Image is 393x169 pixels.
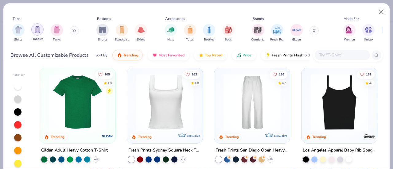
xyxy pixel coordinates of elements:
[186,37,194,42] span: Totes
[216,146,289,154] div: Fresh Prints San Diego Open Heavyweight Sweatpants
[15,26,22,33] img: Shirts Image
[138,26,145,33] img: Skirts Image
[203,24,215,42] div: filter for Bottles
[14,37,22,42] span: Shirts
[96,24,109,42] div: filter for Shorts
[363,130,375,142] img: Los Angeles Apparel logo
[187,26,193,33] img: Totes Image
[252,16,264,21] div: Brands
[99,26,106,33] img: Shorts Image
[292,37,301,42] span: Gildan
[251,24,265,42] div: filter for Comfort Colors
[101,130,114,142] img: Gildan logo
[222,24,235,42] div: filter for Bags
[272,53,303,58] span: Fresh Prints Flash
[232,50,256,60] button: Price
[13,16,21,21] div: Tops
[187,133,200,137] span: Exclusive
[268,157,272,161] span: + 10
[51,24,63,42] div: filter for Tanks
[305,52,327,59] span: 5 day delivery
[290,24,303,42] div: filter for Gildan
[222,24,235,42] button: filter button
[181,157,185,161] span: + 14
[203,24,215,42] button: filter button
[135,24,147,42] button: filter button
[344,37,355,42] span: Women
[31,23,44,41] div: filter for Hoodies
[95,70,113,79] button: Like
[115,24,129,42] button: filter button
[117,53,122,58] img: trending.gif
[270,24,284,42] button: filter button
[206,26,212,33] img: Bottles Image
[274,133,287,137] span: Exclusive
[115,24,129,42] div: filter for Sweatpants
[292,25,301,35] img: Gildan Image
[165,24,177,42] button: filter button
[108,81,112,85] div: 4.8
[270,24,284,42] div: filter for Fresh Prints
[369,81,373,85] div: 4.8
[97,16,111,21] div: Bottoms
[225,26,232,33] img: Bags Image
[10,52,89,59] div: Browse All Customizable Products
[273,25,282,35] img: Fresh Prints Image
[251,37,265,42] span: Comfort Colors
[192,73,197,76] span: 263
[152,53,157,58] img: most_fav.gif
[195,81,199,85] div: 4.8
[266,53,270,58] img: flash.gif
[282,81,286,85] div: 4.7
[53,26,60,33] img: Tanks Image
[34,26,41,33] img: Hoodies Image
[362,24,375,42] button: filter button
[95,52,107,58] div: Sort By
[137,37,145,42] span: Skirts
[13,73,25,77] div: Filter By
[133,74,196,131] img: 94a2aa95-cd2b-4983-969b-ecd512716e9a
[12,24,25,42] button: filter button
[346,26,353,33] img: Women Image
[94,157,98,161] span: + 44
[184,24,196,42] div: filter for Totes
[12,24,25,42] div: filter for Shirts
[165,24,177,42] div: filter for Hats
[204,37,214,42] span: Bottles
[51,24,63,42] button: filter button
[115,37,129,42] span: Sweatpants
[270,70,287,79] button: Like
[344,16,359,21] div: Made For
[251,24,265,42] button: filter button
[220,74,284,131] img: df5250ff-6f61-4206-a12c-24931b20f13c
[225,37,232,42] span: Bags
[357,70,375,79] button: Like
[41,146,108,154] div: Gildan Adult Heavy Cotton T-Shirt
[279,73,284,76] span: 156
[184,24,196,42] button: filter button
[105,73,110,76] span: 105
[308,74,371,131] img: cbf11e79-2adf-4c6b-b19e-3da42613dd1b
[243,53,251,58] span: Price
[158,53,185,58] span: Most Favorited
[318,52,366,59] input: Try "T-Shirt"
[283,74,347,131] img: cab69ba6-afd8-400d-8e2e-70f011a551d3
[31,24,44,42] button: filter button
[128,146,201,154] div: Fresh Prints Sydney Square Neck Tank Top
[196,74,260,131] img: 63ed7c8a-03b3-4701-9f69-be4b1adc9c5f
[98,37,107,42] span: Shorts
[343,24,356,42] div: filter for Women
[303,146,376,154] div: Los Angeles Apparel Baby Rib Spaghetti Tank
[254,25,263,35] img: Comfort Colors Image
[32,37,43,41] span: Hoodies
[375,6,387,18] button: Close
[148,50,189,60] button: Most Favorited
[290,24,303,42] button: filter button
[123,53,138,58] span: Trending
[362,24,375,42] div: filter for Unisex
[205,53,222,58] span: Top Rated
[182,70,200,79] button: Like
[270,37,284,42] span: Fresh Prints
[112,50,143,60] button: Trending
[167,26,174,33] img: Hats Image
